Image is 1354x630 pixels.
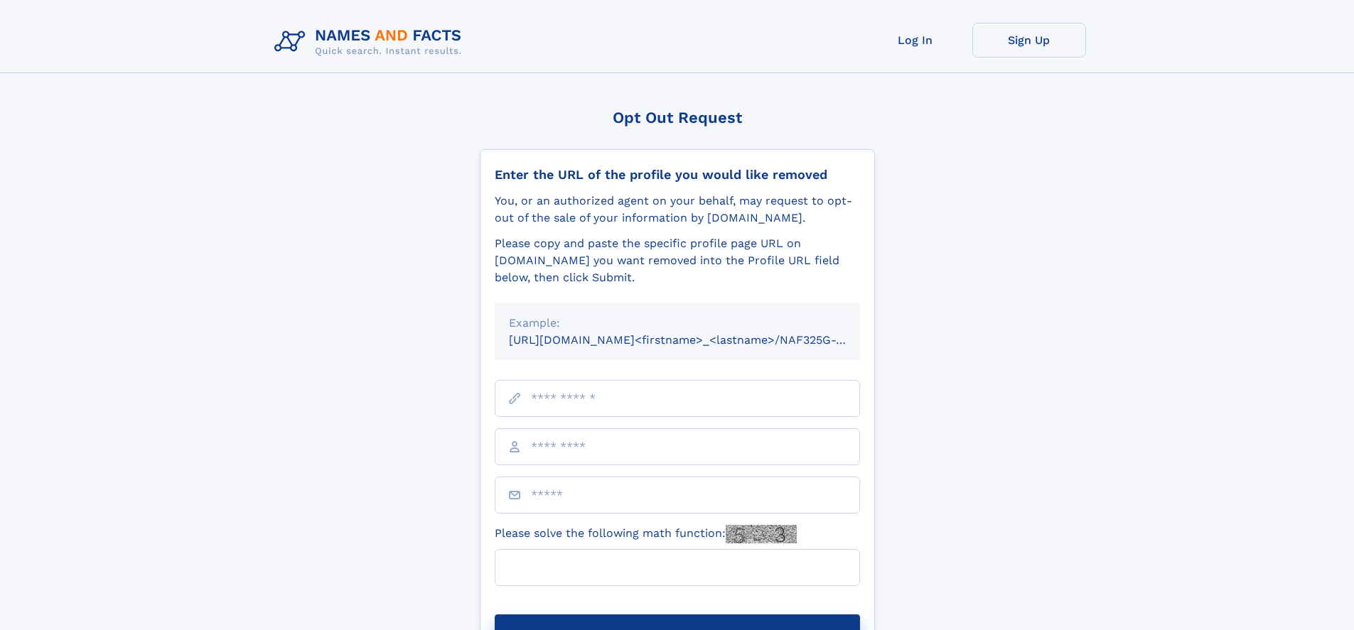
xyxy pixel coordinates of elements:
[480,109,875,126] div: Opt Out Request
[495,192,860,227] div: You, or an authorized agent on your behalf, may request to opt-out of the sale of your informatio...
[495,167,860,183] div: Enter the URL of the profile you would like removed
[509,315,846,332] div: Example:
[495,235,860,286] div: Please copy and paste the specific profile page URL on [DOMAIN_NAME] you want removed into the Pr...
[972,23,1086,58] a: Sign Up
[509,333,887,347] small: [URL][DOMAIN_NAME]<firstname>_<lastname>/NAF325G-xxxxxxxx
[495,525,797,543] label: Please solve the following math function:
[859,23,972,58] a: Log In
[269,23,473,61] img: Logo Names and Facts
